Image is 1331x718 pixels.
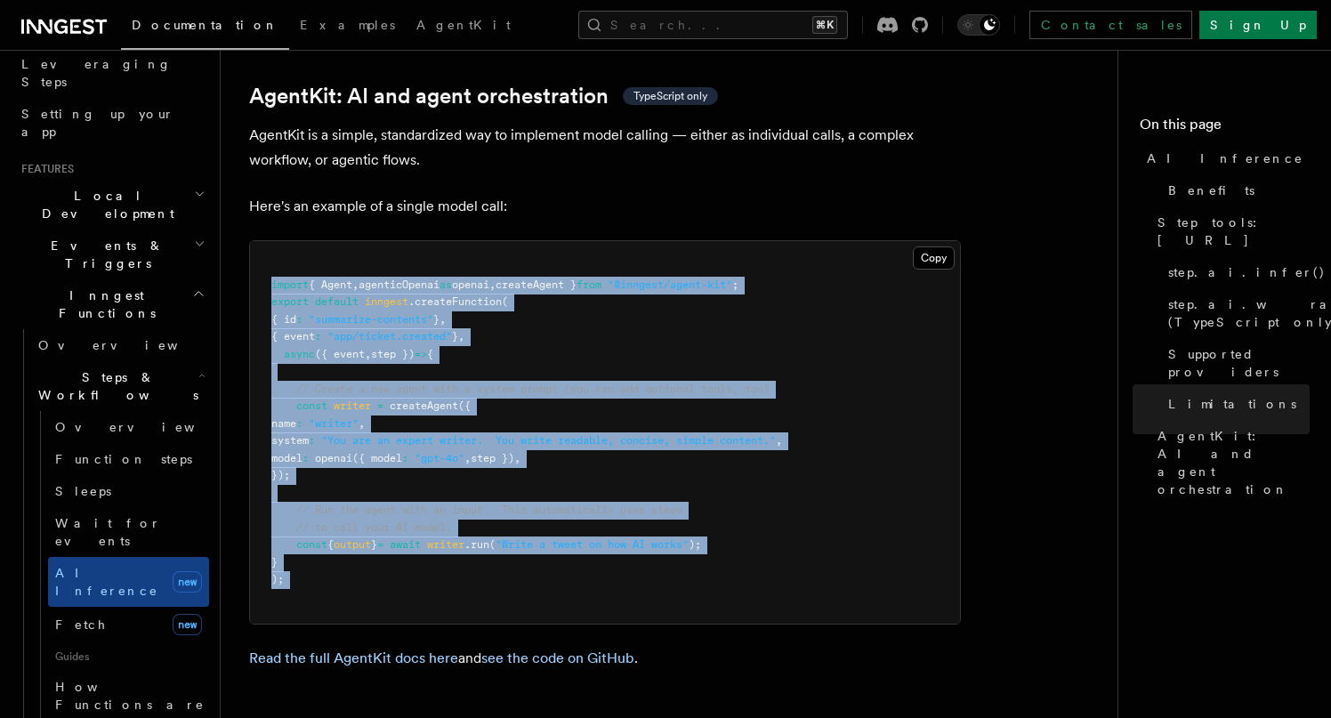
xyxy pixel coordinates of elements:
span: AI Inference [55,566,158,598]
span: as [440,278,452,291]
a: see the code on GitHub [481,649,634,666]
a: Sign Up [1199,11,1317,39]
span: createAgent [390,399,458,412]
span: Limitations [1168,395,1296,413]
span: from [577,278,601,291]
p: AgentKit is a simple, standardized way to implement model calling — either as individual calls, a... [249,123,961,173]
span: name [271,417,296,430]
span: Fetch [55,617,107,632]
span: "gpt-4o" [415,452,464,464]
span: system [271,434,309,447]
span: { event [271,330,315,343]
a: Documentation [121,5,289,50]
span: } [371,538,377,551]
span: } [452,330,458,343]
a: Overview [31,329,209,361]
button: Copy [913,246,955,270]
span: ( [502,295,508,308]
span: ( [489,538,496,551]
span: , [776,434,782,447]
span: step }) [471,452,514,464]
span: model [271,452,302,464]
span: Function steps [55,452,192,466]
span: export [271,295,309,308]
span: // Run the agent with an input. This automatically uses steps [296,504,682,516]
a: AI Inferencenew [48,557,209,607]
a: Benefits [1161,174,1310,206]
span: "@inngest/agent-kit" [608,278,732,291]
span: , [489,278,496,291]
span: AgentKit: AI and agent orchestration [1158,427,1310,498]
span: step.ai.infer() [1168,263,1326,281]
span: Guides [48,642,209,671]
span: output [334,538,371,551]
a: Step tools: [URL] [1150,206,1310,256]
span: , [464,452,471,464]
span: } [433,313,440,326]
button: Steps & Workflows [31,361,209,411]
span: TypeScript only [633,89,707,103]
span: step }) [371,348,415,360]
span: , [359,417,365,430]
a: Function steps [48,443,209,475]
a: step.ai.wrap() (TypeScript only) [1161,288,1310,338]
span: Documentation [132,18,278,32]
span: .createFunction [408,295,502,308]
a: Fetchnew [48,607,209,642]
span: openai [315,452,352,464]
span: "summarize-contents" [309,313,433,326]
span: Overview [55,420,238,434]
span: createAgent } [496,278,577,291]
h4: On this page [1140,114,1310,142]
span: agenticOpenai [359,278,440,291]
span: Supported providers [1168,345,1310,381]
button: Toggle dark mode [957,14,1000,36]
span: , [365,348,371,360]
a: AgentKit: AI and agent orchestration [1150,420,1310,505]
span: inngest [365,295,408,308]
span: : [302,452,309,464]
span: async [284,348,315,360]
span: // Create a new agent with a system prompt (you can add optional tools, too) [296,383,770,395]
span: ; [732,278,738,291]
span: const [296,538,327,551]
span: new [173,571,202,593]
span: const [296,399,327,412]
span: , [458,330,464,343]
a: Leveraging Steps [14,48,209,98]
a: Wait for events [48,507,209,557]
span: "Write a tweet on how AI works" [496,538,689,551]
span: ({ [458,399,471,412]
button: Events & Triggers [14,230,209,279]
a: Sleeps [48,475,209,507]
span: Wait for events [55,516,161,548]
button: Search...⌘K [578,11,848,39]
button: Inngest Functions [14,279,209,329]
span: , [440,313,446,326]
span: Steps & Workflows [31,368,198,404]
span: = [377,538,383,551]
span: Overview [38,338,222,352]
span: await [390,538,421,551]
a: Supported providers [1161,338,1310,388]
span: openai [452,278,489,291]
a: step.ai.infer() [1161,256,1310,288]
span: { id [271,313,296,326]
span: writer [427,538,464,551]
a: Setting up your app [14,98,209,148]
a: Limitations [1161,388,1310,420]
kbd: ⌘K [812,16,837,34]
span: }); [271,469,290,481]
span: "writer" [309,417,359,430]
span: Examples [300,18,395,32]
span: Sleeps [55,484,111,498]
span: = [377,399,383,412]
span: , [514,452,520,464]
span: { [427,348,433,360]
p: Here's an example of a single model call: [249,194,961,219]
a: AgentKit [406,5,521,48]
span: .run [464,538,489,551]
span: ({ event [315,348,365,360]
a: AI Inference [1140,142,1310,174]
p: and . [249,646,961,671]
